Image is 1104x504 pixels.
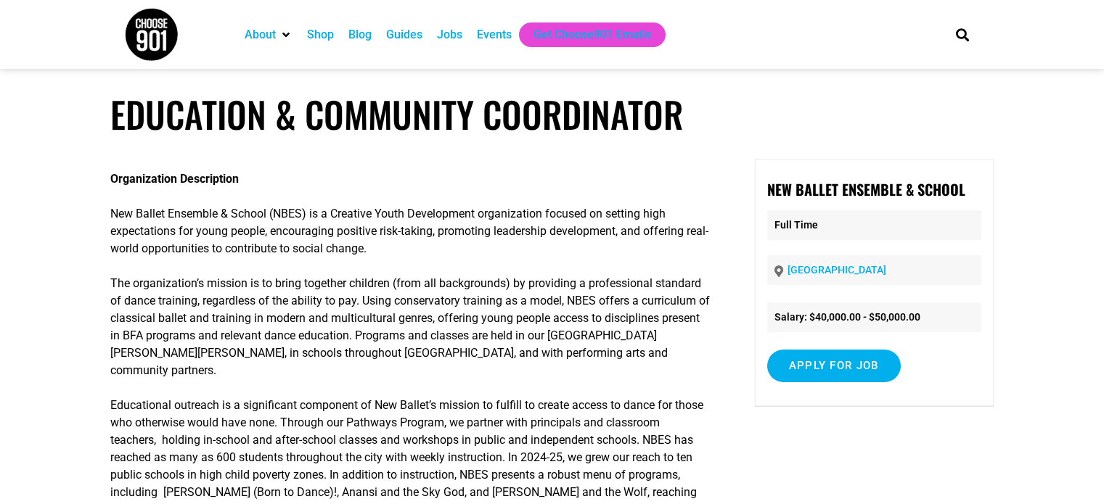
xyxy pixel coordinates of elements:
div: About [237,22,300,47]
a: About [245,26,276,44]
strong: Organization Description [110,172,239,186]
h1: Education & Community Coordinator [110,93,994,136]
p: New Ballet Ensemble & School (NBES) is a Creative Youth Development organization focused on setti... [110,205,711,257]
a: Blog [348,26,372,44]
input: Apply for job [767,350,901,382]
a: Guides [386,26,422,44]
a: Events [477,26,512,44]
strong: New Ballet Ensemble & School [767,178,965,200]
nav: Main nav [237,22,931,47]
a: Shop [307,26,334,44]
a: Get Choose901 Emails [533,26,651,44]
p: Full Time [767,210,981,240]
li: Salary: $40,000.00 - $50,000.00 [767,302,981,332]
a: [GEOGRAPHIC_DATA] [788,264,886,276]
a: Jobs [437,26,462,44]
p: The organization’s mission is to bring together children (from all backgrounds) by providing a pr... [110,275,711,379]
div: Search [950,22,974,46]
